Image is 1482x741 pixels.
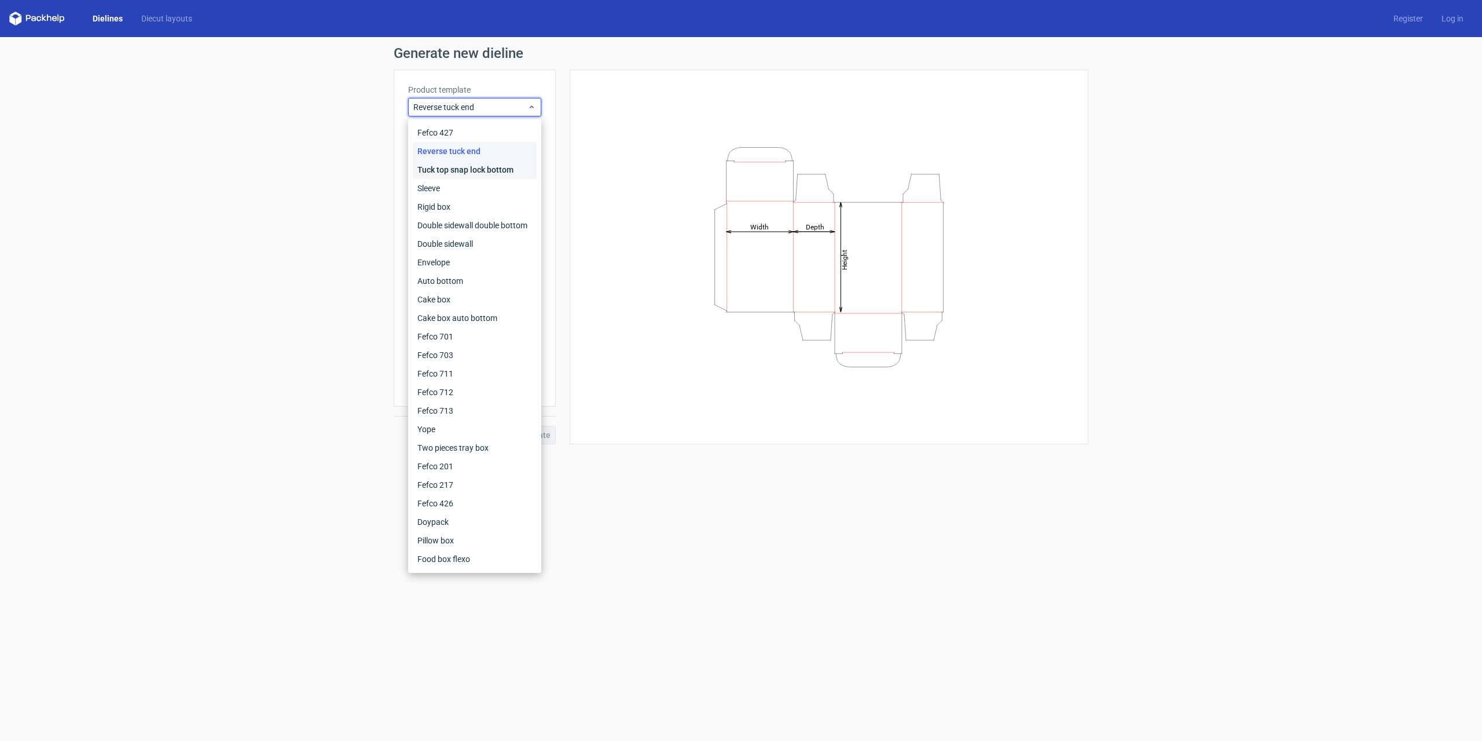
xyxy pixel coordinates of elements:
[413,420,537,439] div: Yope
[413,494,537,513] div: Fefco 426
[413,439,537,457] div: Two pieces tray box
[413,179,537,198] div: Sleeve
[413,327,537,346] div: Fefco 701
[1384,13,1432,24] a: Register
[413,272,537,290] div: Auto bottom
[841,249,849,269] tspan: Height
[132,13,201,24] a: Diecut layouts
[413,476,537,494] div: Fefco 217
[413,142,537,160] div: Reverse tuck end
[806,222,824,231] tspan: Depth
[413,364,537,383] div: Fefco 711
[413,550,537,568] div: Food box flexo
[413,457,537,476] div: Fefco 201
[394,46,1088,60] h1: Generate new dieline
[413,290,537,309] div: Cake box
[413,123,537,142] div: Fefco 427
[413,101,527,113] span: Reverse tuck end
[413,253,537,272] div: Envelope
[413,216,537,235] div: Double sidewall double bottom
[413,346,537,364] div: Fefco 703
[413,401,537,420] div: Fefco 713
[1432,13,1473,24] a: Log in
[413,309,537,327] div: Cake box auto bottom
[413,160,537,179] div: Tuck top snap lock bottom
[413,198,537,216] div: Rigid box
[83,13,132,24] a: Dielines
[413,531,537,550] div: Pillow box
[413,383,537,401] div: Fefco 712
[413,235,537,253] div: Double sidewall
[750,222,769,231] tspan: Width
[413,513,537,531] div: Doypack
[408,84,541,96] label: Product template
